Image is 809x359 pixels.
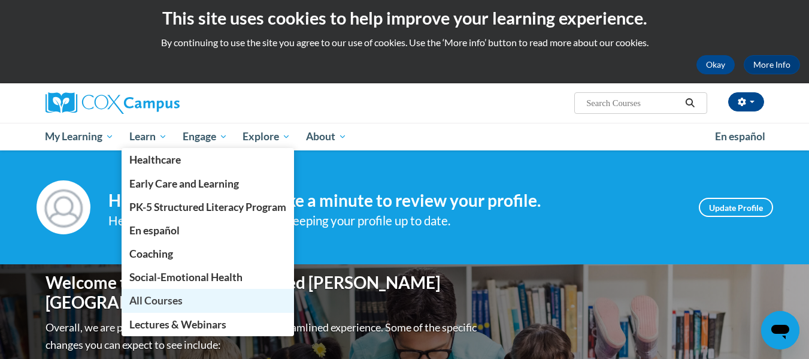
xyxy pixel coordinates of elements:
[585,96,681,110] input: Search Courses
[46,92,273,114] a: Cox Campus
[37,180,90,234] img: Profile Image
[28,123,782,150] div: Main menu
[122,123,175,150] a: Learn
[728,92,764,111] button: Account Settings
[681,96,699,110] button: Search
[243,129,290,144] span: Explore
[122,195,294,219] a: PK-5 Structured Literacy Program
[46,92,180,114] img: Cox Campus
[122,313,294,336] a: Lectures & Webinars
[129,224,180,237] span: En español
[122,148,294,171] a: Healthcare
[696,55,735,74] button: Okay
[183,129,228,144] span: Engage
[46,273,480,313] h1: Welcome to the new and improved [PERSON_NAME][GEOGRAPHIC_DATA]
[235,123,298,150] a: Explore
[306,129,347,144] span: About
[707,124,773,149] a: En español
[129,318,226,331] span: Lectures & Webinars
[122,289,294,312] a: All Courses
[298,123,354,150] a: About
[122,219,294,242] a: En español
[699,198,773,217] a: Update Profile
[46,319,480,354] p: Overall, we are proud to provide you with a more streamlined experience. Some of the specific cha...
[9,6,800,30] h2: This site uses cookies to help improve your learning experience.
[108,191,681,211] h4: Hi [PERSON_NAME]! Take a minute to review your profile.
[129,201,286,213] span: PK-5 Structured Literacy Program
[761,311,799,349] iframe: Button to launch messaging window
[129,153,181,166] span: Healthcare
[129,248,173,260] span: Coaching
[108,211,681,231] div: Help improve your experience by keeping your profile up to date.
[9,36,800,49] p: By continuing to use the site you agree to our use of cookies. Use the ‘More info’ button to read...
[122,266,294,289] a: Social-Emotional Health
[744,55,800,74] a: More Info
[175,123,235,150] a: Engage
[38,123,122,150] a: My Learning
[122,172,294,195] a: Early Care and Learning
[129,129,167,144] span: Learn
[129,271,243,283] span: Social-Emotional Health
[129,177,239,190] span: Early Care and Learning
[45,129,114,144] span: My Learning
[129,294,183,307] span: All Courses
[122,242,294,266] a: Coaching
[715,130,765,143] span: En español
